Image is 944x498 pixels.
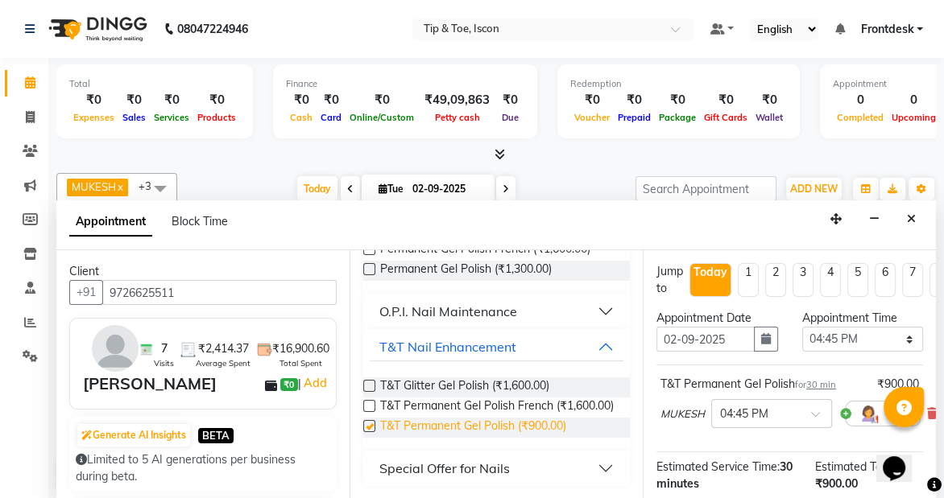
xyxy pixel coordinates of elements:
[380,377,549,397] span: T&T Glitter Gel Polish (₹1,600.00)
[286,77,524,91] div: Finance
[814,459,896,474] span: Estimated Total:
[876,434,928,482] iframe: chat widget
[614,112,655,123] span: Prepaid
[660,376,836,393] div: T&T Permanent Gel Polish
[92,325,139,372] img: avatar
[790,183,838,195] span: ADD NEW
[379,459,510,478] div: Special Offer for Nails
[875,263,896,297] li: 6
[116,180,123,193] a: x
[370,454,623,483] button: Special Offer for Nails
[286,91,317,109] div: ₹0
[570,112,614,123] span: Voucher
[370,297,623,326] button: O.P.I. Nail Maintenance
[656,263,683,297] div: Jump to
[888,112,940,123] span: Upcoming
[793,263,814,297] li: 3
[814,476,857,491] span: ₹900.00
[196,357,250,369] span: Average Spent
[375,183,408,195] span: Tue
[69,112,118,123] span: Expenses
[279,357,322,369] span: Total Spent
[496,91,524,109] div: ₹0
[795,379,836,390] small: for
[69,77,240,91] div: Total
[150,112,193,123] span: Services
[297,176,337,201] span: Today
[380,397,614,418] span: T&T Permanent Gel Polish French (₹1,600.00)
[888,91,940,109] div: 0
[655,91,700,109] div: ₹0
[431,112,484,123] span: Petty cash
[150,91,193,109] div: ₹0
[636,176,776,201] input: Search Appointment
[660,406,705,422] span: MUKESH
[786,178,842,200] button: ADD NEW
[370,332,623,361] button: T&T Nail Enhancement
[765,263,786,297] li: 2
[69,208,152,237] span: Appointment
[802,310,924,327] div: Appointment Time
[570,91,614,109] div: ₹0
[694,264,727,281] div: Today
[118,112,150,123] span: Sales
[859,404,878,423] img: Hairdresser.png
[833,112,888,123] span: Completed
[806,379,836,390] span: 30 min
[280,378,297,391] span: ₹0
[346,91,418,109] div: ₹0
[346,112,418,123] span: Online/Custom
[820,263,841,297] li: 4
[418,91,496,109] div: ₹49,09,863
[614,91,655,109] div: ₹0
[656,459,780,474] span: Estimated Service Time:
[902,263,923,297] li: 7
[72,180,116,193] span: MUKESH
[76,451,330,485] div: Limited to 5 AI generations per business during beta.
[738,263,759,297] li: 1
[286,112,317,123] span: Cash
[118,91,150,109] div: ₹0
[655,112,700,123] span: Package
[154,357,174,369] span: Visits
[301,373,329,393] a: Add
[700,112,751,123] span: Gift Cards
[272,340,329,357] span: ₹16,900.60
[198,340,249,357] span: ₹2,414.37
[193,112,240,123] span: Products
[69,280,103,305] button: +91
[41,6,151,51] img: logo
[751,112,787,123] span: Wallet
[408,177,488,201] input: 2025-09-02
[877,376,919,393] div: ₹900.00
[498,112,523,123] span: Due
[193,91,240,109] div: ₹0
[380,418,566,438] span: T&T Permanent Gel Polish (₹900.00)
[656,327,755,352] input: yyyy-mm-dd
[83,372,217,396] div: [PERSON_NAME]
[317,112,346,123] span: Card
[69,91,118,109] div: ₹0
[69,263,337,280] div: Client
[656,310,778,327] div: Appointment Date
[570,77,787,91] div: Redemption
[379,337,516,356] div: T&T Nail Enhancement
[900,207,923,232] button: Close
[860,21,913,38] span: Frontdesk
[317,91,346,109] div: ₹0
[379,302,517,321] div: O.P.I. Nail Maintenance
[177,6,248,51] b: 08047224946
[751,91,787,109] div: ₹0
[77,424,190,447] button: Generate AI Insights
[847,263,868,297] li: 5
[380,241,590,261] span: Permanent Gel Polish French (₹1,600.00)
[198,428,234,443] span: BETA
[172,214,228,228] span: Block Time
[139,179,164,192] span: +3
[700,91,751,109] div: ₹0
[833,91,888,109] div: 0
[380,261,552,281] span: Permanent Gel Polish (₹1,300.00)
[298,373,329,393] span: |
[161,340,168,357] span: 7
[102,280,337,305] input: Search by Name/Mobile/Email/Code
